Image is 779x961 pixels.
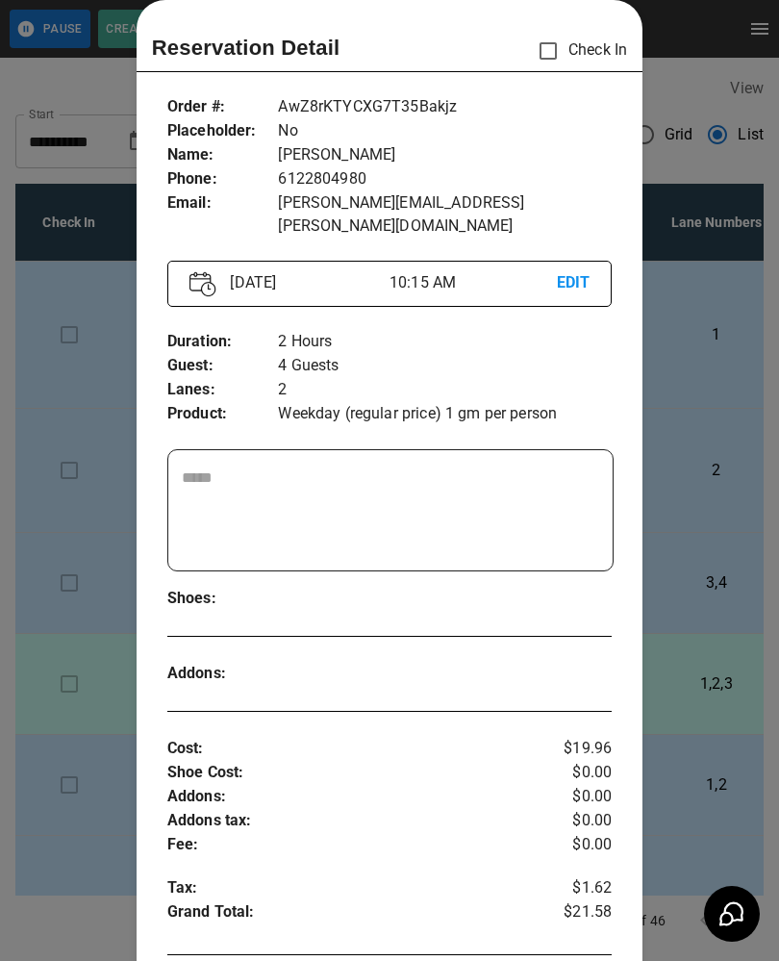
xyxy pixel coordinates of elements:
p: Addons tax : [167,809,538,833]
p: 4 Guests [278,354,612,378]
img: Vector [189,271,216,297]
p: Phone : [167,167,279,191]
p: Addons : [167,785,538,809]
p: 6122804980 [278,167,612,191]
p: $0.00 [538,761,612,785]
p: Duration : [167,330,279,354]
p: No [278,119,612,143]
p: Shoe Cost : [167,761,538,785]
p: Product : [167,402,279,426]
p: Name : [167,143,279,167]
p: Fee : [167,833,538,857]
p: [PERSON_NAME][EMAIL_ADDRESS][PERSON_NAME][DOMAIN_NAME] [278,191,612,238]
p: $1.62 [538,876,612,900]
p: Email : [167,191,279,215]
p: Weekday (regular price) 1 gm per person [278,402,612,426]
p: Check In [528,31,627,71]
p: $0.00 [538,833,612,857]
p: Shoes : [167,587,279,611]
p: $0.00 [538,785,612,809]
p: Cost : [167,737,538,761]
p: Placeholder : [167,119,279,143]
p: 2 [278,378,612,402]
p: Grand Total : [167,900,538,929]
p: AwZ8rKTYCXG7T35Bakjz [278,95,612,119]
p: EDIT [557,271,591,295]
p: [PERSON_NAME] [278,143,612,167]
p: $0.00 [538,809,612,833]
p: Guest : [167,354,279,378]
p: [DATE] [222,271,389,294]
p: Order # : [167,95,279,119]
p: $19.96 [538,737,612,761]
p: $21.58 [538,900,612,929]
p: Lanes : [167,378,279,402]
p: 10:15 AM [389,271,557,294]
p: Tax : [167,876,538,900]
p: Addons : [167,662,279,686]
p: 2 Hours [278,330,612,354]
p: Reservation Detail [152,32,340,63]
